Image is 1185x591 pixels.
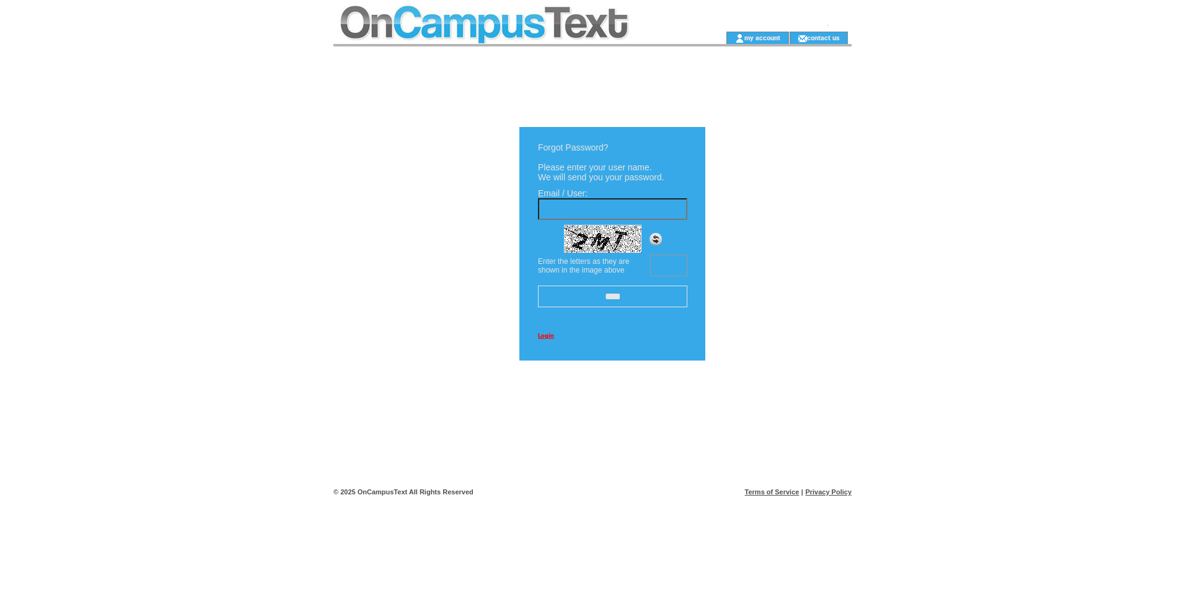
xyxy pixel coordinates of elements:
a: my account [744,33,780,42]
span: | [801,488,803,496]
span: Email / User: [538,188,588,198]
img: Captcha.jpg [564,225,641,253]
a: Terms of Service [745,488,800,496]
img: account_icon.gif [735,33,744,43]
span: © 2025 OnCampusText All Rights Reserved [333,488,474,496]
a: Privacy Policy [805,488,852,496]
img: refresh.png [650,233,662,245]
a: Login [538,332,554,339]
span: Enter the letters as they are shown in the image above [538,257,629,274]
a: contact us [807,33,840,42]
span: Forgot Password? Please enter your user name. We will send you your password. [538,142,664,182]
img: contact_us_icon.gif [798,33,807,43]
